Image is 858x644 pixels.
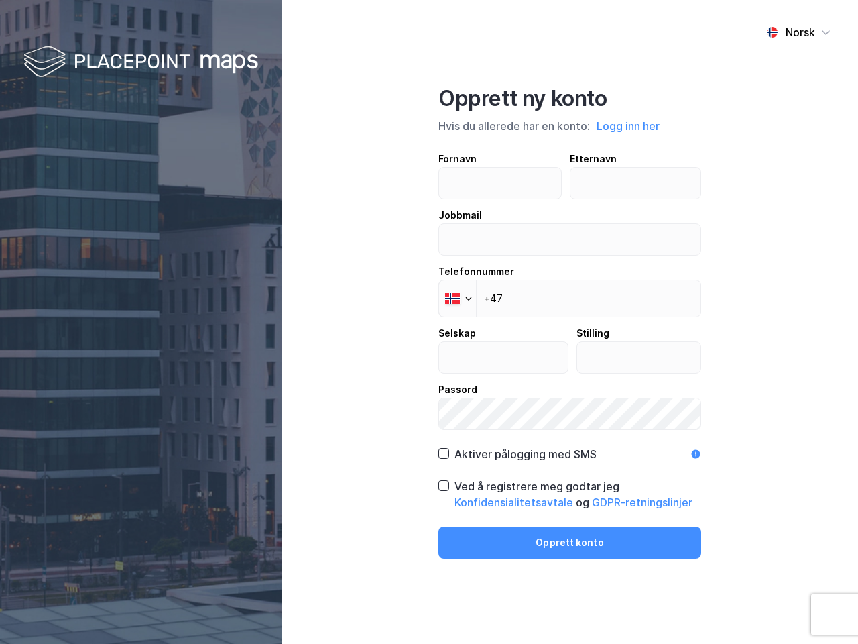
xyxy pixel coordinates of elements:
img: logo-white.f07954bde2210d2a523dddb988cd2aa7.svg [23,43,258,83]
div: Norway: + 47 [439,280,476,317]
div: Etternavn [570,151,702,167]
div: Stilling [576,325,702,341]
input: Telefonnummer [438,280,701,317]
div: Opprett ny konto [438,85,701,112]
div: Norsk [786,24,815,40]
button: Logg inn her [593,117,664,135]
iframe: Chat Widget [791,580,858,644]
div: Fornavn [438,151,562,167]
div: Aktiver pålogging med SMS [454,446,597,462]
div: Telefonnummer [438,264,701,280]
div: Ved å registrere meg godtar jeg og [454,478,701,511]
button: Opprett konto [438,527,701,559]
div: Hvis du allerede har en konto: [438,117,701,135]
div: Passord [438,382,701,398]
div: Jobbmail [438,207,701,223]
div: Selskap [438,325,568,341]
